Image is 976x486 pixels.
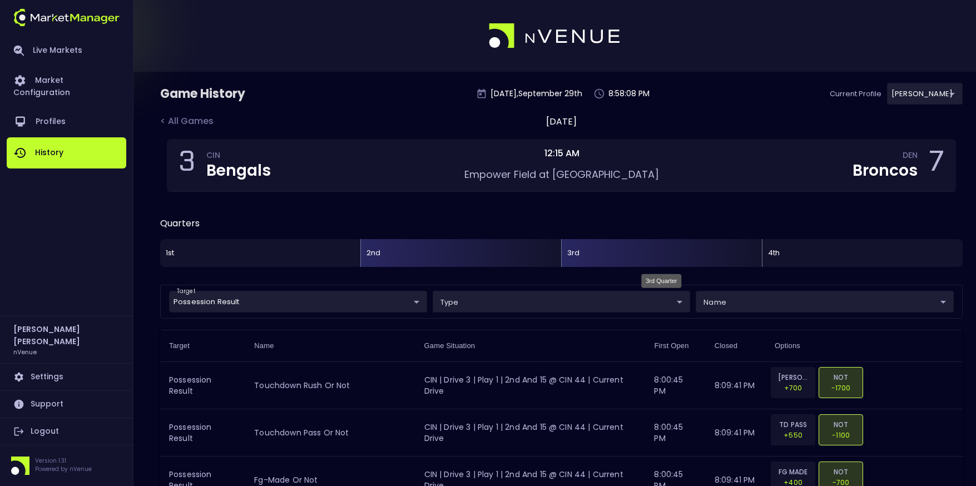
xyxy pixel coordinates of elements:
[608,88,650,100] p: 8:58:08 PM
[7,457,126,475] div: Version 1.31Powered by nVenue
[641,274,681,288] div: 3rd Quarter
[826,430,856,440] p: -1100
[415,409,646,457] td: CIN | Drive 3 | Play 1 | 2nd and 15 @ CIN 44 | Current Drive
[160,115,229,129] div: < All Games
[887,83,963,105] div: target
[179,148,195,182] div: 3
[245,330,415,362] th: Name
[645,330,705,362] th: First Open
[491,88,582,100] p: [DATE] , September 29 th
[433,291,691,313] div: target
[35,457,92,465] p: Version 1.31
[7,36,126,65] a: Live Markets
[464,167,659,181] span: Empower Field at [GEOGRAPHIC_DATA]
[35,465,92,473] p: Powered by nVenue
[7,65,126,106] a: Market Configuration
[778,372,808,383] p: [PERSON_NAME]
[206,152,271,161] div: CIN
[13,323,120,348] h2: [PERSON_NAME] [PERSON_NAME]
[245,409,415,457] td: touchdown pass or not
[706,409,766,457] td: 8:09:41 PM
[160,217,963,230] div: Quarters
[830,88,881,100] p: Current Profile
[561,239,762,267] div: 3rd Quarter
[13,348,37,356] h3: nVenue
[903,152,918,161] div: DEN
[826,419,856,430] p: NOT
[7,418,126,445] a: Logout
[160,409,245,457] td: Possession Result
[160,362,245,409] td: Possession Result
[160,85,296,103] div: Game History
[853,163,918,178] div: Broncos
[7,364,126,390] a: Settings
[7,391,126,418] a: Support
[546,115,577,128] div: [DATE]
[245,362,415,409] td: touchdown rush or not
[415,362,646,409] td: CIN | Drive 3 | Play 1 | 2nd and 15 @ CIN 44 | Current Drive
[778,383,808,393] p: +700
[7,106,126,137] a: Profiles
[541,147,583,160] span: 12:15 AM
[206,163,271,178] div: Bengals
[778,430,808,440] p: +550
[645,362,705,409] td: 8:00:45 PM
[177,287,195,295] label: target
[706,362,766,409] td: 8:09:41 PM
[415,330,646,362] th: Game Situation
[489,23,621,49] img: logo
[7,137,126,168] a: History
[778,467,808,477] p: FG MADE
[645,409,705,457] td: 8:00:45 PM
[762,239,963,267] div: 4th Quarter
[826,467,856,477] p: NOT
[160,330,245,362] th: Target
[360,239,561,267] div: 2nd Quarter
[160,239,360,267] div: 1st Quarter
[778,419,808,430] p: TD PASS
[929,148,944,182] div: 7
[766,330,963,362] th: Options
[706,330,766,362] th: Closed
[696,291,954,313] div: target
[826,372,856,383] p: NOT
[13,9,120,26] img: logo
[826,383,856,393] p: -1700
[169,291,427,313] div: target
